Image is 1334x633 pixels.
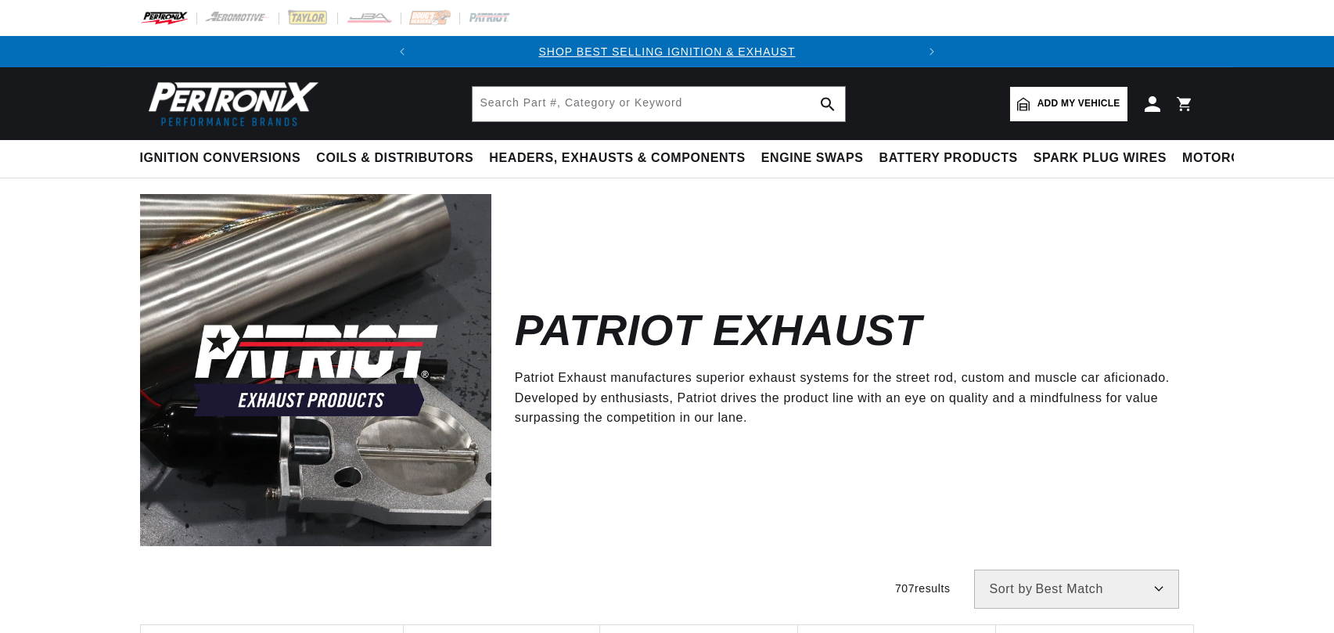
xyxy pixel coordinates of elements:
img: Patriot Exhaust [140,194,491,545]
span: Spark Plug Wires [1034,150,1167,167]
img: Pertronix [140,77,320,131]
button: search button [811,87,845,121]
summary: Headers, Exhausts & Components [481,140,753,177]
span: Add my vehicle [1037,96,1120,111]
input: Search Part #, Category or Keyword [473,87,845,121]
button: Translation missing: en.sections.announcements.previous_announcement [387,36,418,67]
summary: Spark Plug Wires [1026,140,1174,177]
div: Announcement [418,43,915,60]
div: 1 of 2 [418,43,915,60]
span: Engine Swaps [761,150,864,167]
a: SHOP BEST SELLING IGNITION & EXHAUST [538,45,795,58]
summary: Motorcycle [1174,140,1283,177]
span: Headers, Exhausts & Components [489,150,745,167]
slideshow-component: Translation missing: en.sections.announcements.announcement_bar [101,36,1234,67]
p: Patriot Exhaust manufactures superior exhaust systems for the street rod, custom and muscle car a... [515,368,1171,428]
select: Sort by [974,570,1179,609]
span: Ignition Conversions [140,150,301,167]
summary: Battery Products [872,140,1026,177]
h2: Patriot Exhaust [515,312,922,349]
summary: Coils & Distributors [308,140,481,177]
span: 707 results [895,582,951,595]
span: Battery Products [879,150,1018,167]
button: Translation missing: en.sections.announcements.next_announcement [916,36,947,67]
a: Add my vehicle [1010,87,1127,121]
span: Coils & Distributors [316,150,473,167]
span: Sort by [990,583,1033,595]
summary: Engine Swaps [753,140,872,177]
summary: Ignition Conversions [140,140,309,177]
span: Motorcycle [1182,150,1275,167]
